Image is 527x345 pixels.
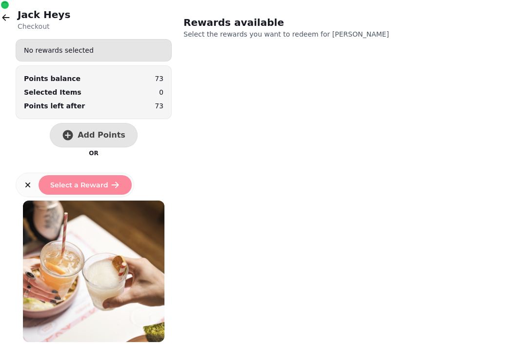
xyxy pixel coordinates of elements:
p: OR [89,149,98,157]
p: Checkout [18,21,70,31]
button: Select a Reward [39,175,132,195]
p: Select the rewards you want to redeem for [183,29,433,39]
p: 0 [159,87,163,97]
div: Points balance [24,74,81,83]
h2: Jack Heys [18,8,70,21]
p: Points left after [24,101,85,111]
span: Add Points [78,131,125,139]
button: Add Points [50,123,138,147]
span: Select a Reward [50,182,108,188]
div: No rewards selected [16,41,171,59]
span: [PERSON_NAME] [332,30,389,38]
img: Free Frozen Cocktail [23,201,164,342]
p: 73 [155,74,163,83]
p: Selected Items [24,87,81,97]
h2: Rewards available [183,16,371,29]
p: 73 [155,101,163,111]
